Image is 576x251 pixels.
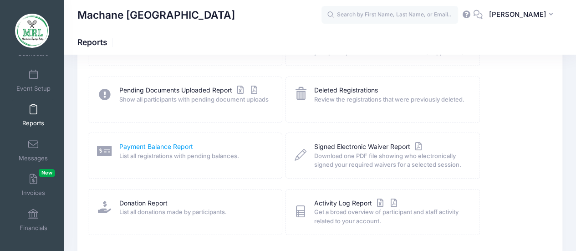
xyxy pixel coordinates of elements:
span: List all donations made by participants. [119,208,270,217]
a: Financials [12,204,55,236]
span: List all registrations with pending balances. [119,152,270,161]
a: Pending Documents Uploaded Report [119,86,260,95]
img: Machane Racket Lake [15,14,49,48]
span: [PERSON_NAME] [489,10,546,20]
a: Signed Electronic Waiver Report [314,142,424,152]
span: Review the registrations that were previously deleted. [314,95,468,104]
span: Get a broad overview of participant and staff activity related to your account. [314,208,468,225]
h1: Machane [GEOGRAPHIC_DATA] [77,5,235,26]
span: Event Setup [16,85,51,92]
a: Reports [12,99,55,131]
span: New [39,169,55,177]
a: Payment Balance Report [119,142,193,152]
span: Messages [19,154,48,162]
a: InvoicesNew [12,169,55,201]
span: Reports [22,120,44,128]
input: Search by First Name, Last Name, or Email... [321,6,458,24]
a: Donation Report [119,199,168,208]
button: [PERSON_NAME] [483,5,562,26]
a: Event Setup [12,65,55,97]
span: Download one PDF file showing who electronically signed your required waivers for a selected sess... [314,152,468,169]
a: Activity Log Report [314,199,399,208]
span: Show all participants with pending document uploads [119,95,270,104]
span: Invoices [22,190,45,197]
h1: Reports [77,37,115,47]
span: Financials [20,224,47,232]
a: Deleted Registrations [314,86,378,95]
a: Messages [12,134,55,166]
